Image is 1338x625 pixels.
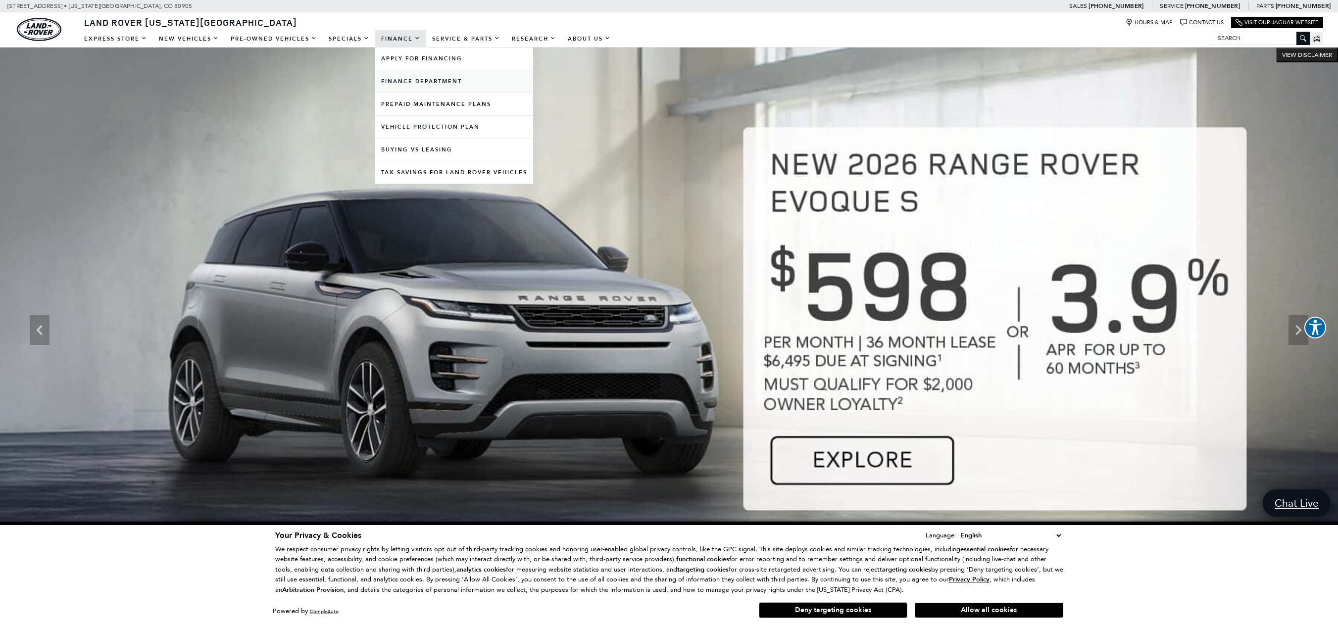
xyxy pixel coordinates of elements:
[958,530,1063,541] select: Language Select
[375,48,533,70] a: Apply for Financing
[926,532,956,538] div: Language:
[375,161,533,184] a: Tax Savings for Land Rover Vehicles
[426,30,506,48] a: Service & Parts
[1210,32,1309,44] input: Search
[30,315,50,345] div: Previous
[375,116,533,138] a: Vehicle Protection Plan
[275,544,1063,595] p: We respect consumer privacy rights by letting visitors opt out of third-party tracking cookies an...
[506,30,562,48] a: Research
[153,30,225,48] a: New Vehicles
[915,603,1063,618] button: Allow all cookies
[1270,496,1324,510] span: Chat Live
[273,608,339,615] div: Powered by
[1282,51,1332,59] span: VIEW DISCLAIMER
[1126,19,1173,26] a: Hours & Map
[17,18,61,41] a: land-rover
[275,530,361,541] span: Your Privacy & Cookies
[562,30,616,48] a: About Us
[1276,2,1331,10] a: [PHONE_NUMBER]
[1263,489,1331,517] a: Chat Live
[1276,48,1338,62] button: VIEW DISCLAIMER
[84,16,297,28] span: Land Rover [US_STATE][GEOGRAPHIC_DATA]
[677,565,729,574] strong: targeting cookies
[880,565,931,574] strong: targeting cookies
[282,585,344,594] strong: Arbitration Provision
[78,30,616,48] nav: Main Navigation
[310,608,339,615] a: ComplyAuto
[375,70,533,93] a: Finance Department
[375,93,533,115] a: Prepaid Maintenance Plans
[1288,315,1308,345] div: Next
[1304,317,1326,338] button: Explore your accessibility options
[1236,19,1319,26] a: Visit Our Jaguar Website
[323,30,375,48] a: Specials
[1180,19,1224,26] a: Contact Us
[17,18,61,41] img: Land Rover
[1256,2,1274,9] span: Parts
[456,565,506,574] strong: analytics cookies
[1160,2,1183,9] span: Service
[676,555,729,564] strong: functional cookies
[375,30,426,48] a: Finance
[78,30,153,48] a: EXPRESS STORE
[375,139,533,161] a: Buying vs Leasing
[225,30,323,48] a: Pre-Owned Vehicles
[78,16,303,28] a: Land Rover [US_STATE][GEOGRAPHIC_DATA]
[1069,2,1087,9] span: Sales
[759,602,907,618] button: Deny targeting cookies
[7,2,192,9] a: [STREET_ADDRESS] • [US_STATE][GEOGRAPHIC_DATA], CO 80905
[949,575,990,584] u: Privacy Policy
[1304,317,1326,340] aside: Accessibility Help Desk
[1089,2,1143,10] a: [PHONE_NUMBER]
[1185,2,1240,10] a: [PHONE_NUMBER]
[960,545,1010,554] strong: essential cookies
